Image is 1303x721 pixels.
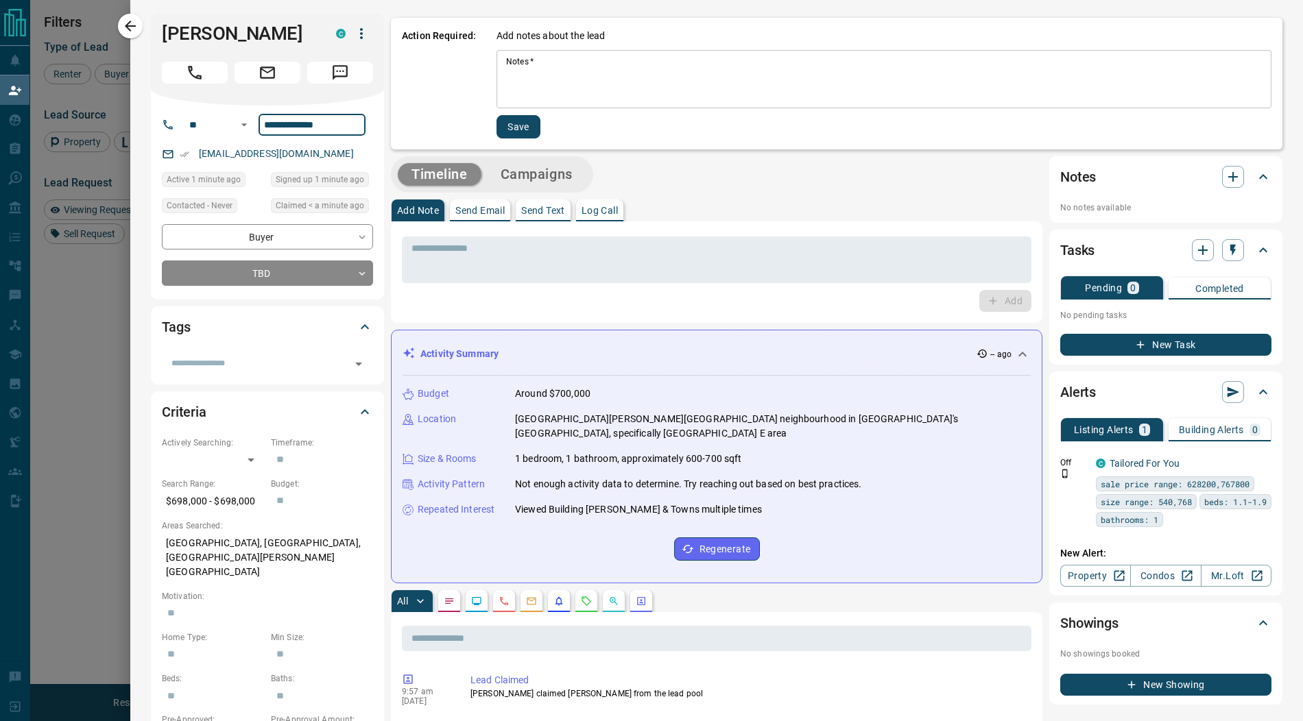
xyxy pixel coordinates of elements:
p: Budget [418,387,449,401]
svg: Push Notification Only [1060,469,1070,478]
a: Condos [1130,565,1201,587]
p: New Alert: [1060,546,1271,561]
p: Baths: [271,672,373,685]
svg: Listing Alerts [553,596,564,607]
span: beds: 1.1-1.9 [1204,495,1267,509]
p: Actively Searching: [162,437,264,449]
div: Tags [162,310,373,343]
p: 1 [1142,425,1147,435]
a: [EMAIL_ADDRESS][DOMAIN_NAME] [199,148,354,159]
p: Areas Searched: [162,520,373,532]
p: Size & Rooms [418,452,477,466]
p: [GEOGRAPHIC_DATA][PERSON_NAME][GEOGRAPHIC_DATA] neighbourhood in [GEOGRAPHIC_DATA]'s [GEOGRAPHIC_... [515,412,1031,441]
p: Add Note [397,206,439,215]
div: TBD [162,260,373,286]
p: Action Required: [402,29,476,138]
button: Open [349,354,368,374]
a: Tailored For You [1110,458,1180,469]
p: 0 [1252,425,1258,435]
p: No showings booked [1060,648,1271,660]
p: Send Email [455,206,505,215]
p: $698,000 - $698,000 [162,490,264,513]
p: Search Range: [162,478,264,490]
p: [GEOGRAPHIC_DATA], [GEOGRAPHIC_DATA], [GEOGRAPHIC_DATA][PERSON_NAME][GEOGRAPHIC_DATA] [162,532,373,583]
p: Budget: [271,478,373,490]
svg: Requests [581,596,592,607]
button: New Showing [1060,674,1271,696]
span: Active 1 minute ago [167,173,241,186]
h2: Notes [1060,166,1096,188]
svg: Notes [444,596,455,607]
a: Mr.Loft [1201,565,1271,587]
p: Building Alerts [1179,425,1244,435]
p: Completed [1195,284,1244,293]
span: Email [235,62,300,84]
p: [PERSON_NAME] claimed [PERSON_NAME] from the lead pool [470,687,1026,700]
div: Notes [1060,160,1271,193]
span: Contacted - Never [167,199,232,212]
a: Property [1060,565,1131,587]
span: size range: 540,768 [1101,495,1192,509]
p: Activity Pattern [418,477,485,491]
p: No pending tasks [1060,305,1271,326]
p: Motivation: [162,590,373,602]
h2: Criteria [162,401,206,423]
button: New Task [1060,334,1271,356]
div: Showings [1060,607,1271,639]
p: Add notes about the lead [497,29,605,43]
div: Alerts [1060,376,1271,408]
div: Criteria [162,395,373,428]
div: condos.ca [336,29,346,38]
span: Call [162,62,228,84]
span: Signed up 1 minute ago [276,173,364,186]
p: -- ago [990,348,1012,360]
p: Location [418,412,456,426]
p: Off [1060,456,1088,469]
div: Wed Oct 15 2025 [162,172,264,191]
p: Pending [1085,283,1122,293]
svg: Opportunities [608,596,619,607]
button: Save [497,115,540,138]
svg: Emails [526,596,537,607]
p: Around $700,000 [515,387,590,401]
button: Campaigns [487,163,586,186]
h2: Tasks [1060,239,1095,261]
svg: Calls [499,596,510,607]
h1: [PERSON_NAME] [162,23,315,45]
p: 0 [1130,283,1136,293]
p: No notes available [1060,201,1271,214]
div: Activity Summary-- ago [403,341,1031,367]
div: condos.ca [1096,459,1105,468]
span: sale price range: 628200,767800 [1101,477,1250,491]
p: Listing Alerts [1074,425,1134,435]
p: Activity Summary [420,347,499,361]
h2: Tags [162,316,190,338]
p: [DATE] [402,696,450,706]
div: Buyer [162,224,373,249]
svg: Agent Actions [636,596,647,607]
p: All [397,596,408,606]
p: Viewed Building [PERSON_NAME] & Towns multiple times [515,502,762,517]
p: Send Text [521,206,565,215]
p: Home Type: [162,631,264,644]
button: Timeline [398,163,481,186]
button: Open [236,117,252,133]
button: Regenerate [674,537,760,561]
p: Min Size: [271,631,373,644]
p: 9:57 am [402,687,450,696]
p: Lead Claimed [470,673,1026,687]
span: bathrooms: 1 [1101,513,1158,526]
p: 1 bedroom, 1 bathroom, approximately 600-700 sqft [515,452,741,466]
p: Not enough activity data to determine. Try reaching out based on best practices. [515,477,862,491]
span: Claimed < a minute ago [276,199,364,212]
p: Timeframe: [271,437,373,449]
svg: Email Verified [180,149,189,159]
svg: Lead Browsing Activity [471,596,482,607]
p: Log Call [582,206,618,215]
span: Message [307,62,373,84]
p: Repeated Interest [418,502,494,517]
h2: Alerts [1060,381,1096,403]
div: Wed Oct 15 2025 [271,172,373,191]
h2: Showings [1060,612,1119,634]
div: Tasks [1060,234,1271,267]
